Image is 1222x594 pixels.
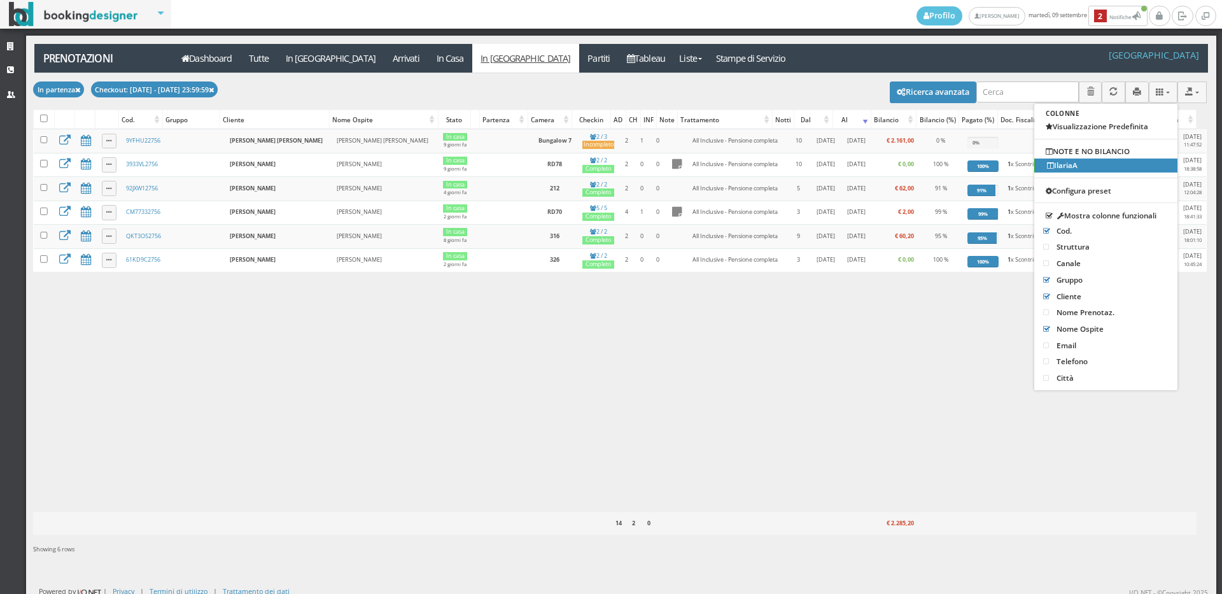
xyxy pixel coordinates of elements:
b: 2 [632,519,635,527]
td: [DATE] [842,153,871,176]
a: [PERSON_NAME] [969,7,1025,25]
b: 316 [550,232,559,240]
td: [PERSON_NAME] [PERSON_NAME] [332,129,438,153]
b: 14 [615,519,622,527]
a: 2 / 2Completo [582,227,614,244]
td: [DATE] [1169,225,1206,248]
td: [DATE] [842,248,871,272]
b: [PERSON_NAME] [230,184,276,192]
td: 2 [619,153,634,176]
td: 0 [649,201,666,224]
b: [PERSON_NAME] [PERSON_NAME] [230,136,323,145]
a: Partiti [579,44,619,73]
a: 2 / 3Incompleto [582,132,614,150]
div: CH [626,111,640,129]
b: RD78 [547,160,562,168]
td: 0 [635,248,649,272]
td: 100 % [918,248,962,272]
a: 3933VL2756 [126,160,158,168]
div: 100% [967,256,999,267]
a: IlariaA [1036,159,1177,173]
div: Camera [528,111,572,129]
input: Cerca [976,81,1079,103]
td: 4 [619,201,634,224]
span: martedì, 09 settembre [916,6,1149,26]
td: 95 % [918,225,962,248]
td: [DATE] [810,177,842,201]
a: Visualizzazione Predefinita [1034,119,1177,133]
img: BookingDesigner.com [9,2,138,27]
a: 2 / 2Completo [582,251,614,269]
div: Gruppo [163,111,220,129]
td: 0 % [918,129,962,153]
div: In casa [443,181,468,189]
td: x Scontrino. [1003,225,1049,248]
span: Showing 6 rows [33,545,74,553]
a: Lingua [1034,386,1177,402]
td: [DATE] [842,225,871,248]
b: 1 [1008,160,1011,168]
a: Arrivati [384,44,428,73]
td: 2 [619,129,634,153]
div: Note [657,111,677,129]
td: [DATE] [842,129,871,153]
b: € 0,00 [898,160,914,168]
td: All Inclusive - Pensione completa [688,129,787,153]
div: Dal [794,111,832,129]
b: € 2.161,00 [887,136,914,145]
td: [DATE] [810,129,842,153]
div: Checkin [572,111,610,129]
div: Completo [582,213,614,221]
td: [DATE] [810,248,842,272]
td: All Inclusive - Pensione completa [688,201,787,224]
a: QKT3O52756 [126,232,161,240]
td: 0 [649,129,666,153]
button: Ricerca avanzata [890,81,976,103]
small: 18:01:10 [1184,237,1202,243]
a: 5 / 5Completo [582,204,614,221]
div: Pagato (%) [959,111,997,129]
td: x Scontrino. [1003,248,1049,272]
small: 8 giorni fa [444,237,467,243]
div: Stato [439,111,470,129]
td: 10 [787,153,810,176]
td: All Inclusive - Pensione completa [688,177,787,201]
td: [PERSON_NAME] [332,177,438,201]
td: [PERSON_NAME] [332,153,438,176]
b: 0 [647,519,650,527]
b: [PERSON_NAME] [230,255,276,264]
td: x Scontrino. [1003,153,1049,176]
small: 2 giorni fa [444,261,467,267]
a: 61KD9C2756 [126,255,160,264]
button: Aggiorna [1102,81,1125,103]
button: Checkout: [DATE] - [DATE] 23:59:59 [91,81,218,97]
div: Partenza [480,111,528,129]
td: [DATE] [1169,177,1206,201]
a: Liste [673,44,707,73]
div: € 2.285,20 [871,515,916,532]
a: Nome Prenotaz. [1034,304,1177,321]
td: All Inclusive - Pensione completa [688,225,787,248]
td: 3 [787,201,810,224]
td: 1 [635,129,649,153]
a: Email [1034,337,1177,353]
td: 1 [635,201,649,224]
a: CM77332756 [126,208,160,216]
td: 0 [635,225,649,248]
td: All Inclusive - Pensione completa [688,248,787,272]
small: 11:47:52 [1184,141,1202,148]
td: 2 [619,225,634,248]
small: 12:04:28 [1184,189,1202,195]
a: Città [1034,370,1177,386]
div: In casa [443,204,468,213]
small: 18:41:33 [1184,213,1202,220]
div: Incompleto [582,141,614,149]
a: In [GEOGRAPHIC_DATA] [472,44,579,73]
div: Completo [582,236,614,244]
a: Telefono [1034,353,1177,370]
td: 0 [649,153,666,176]
small: 2 giorni fa [444,213,467,220]
td: 0 [635,177,649,201]
td: [DATE] [1169,248,1206,272]
b: 1 [1008,232,1011,240]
